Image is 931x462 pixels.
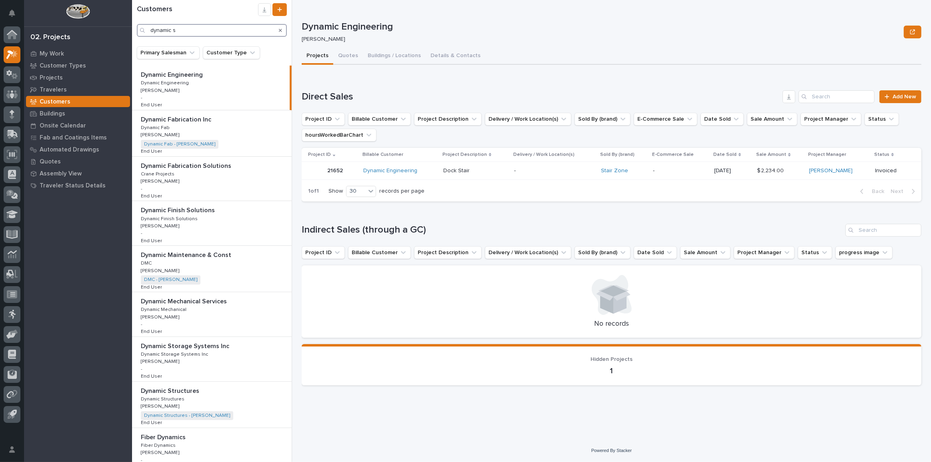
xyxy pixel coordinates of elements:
[757,166,785,174] p: $ 2,234.00
[24,167,132,179] a: Assembly View
[141,123,171,131] p: Dynamic Fab
[311,320,912,329] p: No records
[132,337,292,382] a: Dynamic Storage Systems IncDynamic Storage Systems Inc Dynamic Storage Systems IncDynamic Storage...
[24,72,132,84] a: Projects
[302,21,901,33] p: Dynamic Engineering
[141,101,164,108] p: End User
[132,292,292,337] a: Dynamic Mechanical ServicesDynamic Mechanical Services Dynamic MechanicalDynamic Mechanical [PERS...
[144,413,230,418] a: Dynamic Structures - [PERSON_NAME]
[799,90,875,103] input: Search
[141,250,233,259] p: Dynamic Maintenance & Const
[514,167,595,174] p: -
[874,150,889,159] p: Status
[141,177,181,184] p: [PERSON_NAME]
[141,215,199,222] p: Dynamic Finish Solutions
[141,441,177,448] p: Fiber Dynamics
[141,448,181,456] p: [PERSON_NAME]
[132,157,292,201] a: Dynamic Fabrication SolutionsDynamic Fabrication Solutions Crane ProjectsCrane Projects [PERSON_N...
[137,24,287,37] input: Search
[141,70,204,79] p: Dynamic Engineering
[141,237,164,244] p: End User
[634,113,697,125] button: E-Commerce Sale
[575,113,631,125] button: Sold By (brand)
[141,192,164,199] p: End User
[328,188,343,195] p: Show
[141,296,228,305] p: Dynamic Mechanical Services
[747,113,797,125] button: Sale Amount
[40,74,63,82] p: Projects
[40,134,107,141] p: Fab and Coatings Items
[144,277,197,283] a: DMC - [PERSON_NAME]
[485,246,571,259] button: Delivery / Work Location(s)
[141,283,164,290] p: End User
[141,418,164,426] p: End User
[24,179,132,191] a: Traveler Status Details
[24,108,132,119] a: Buildings
[141,267,181,274] p: [PERSON_NAME]
[302,246,345,259] button: Project ID
[24,48,132,60] a: My Work
[141,131,181,138] p: [PERSON_NAME]
[308,150,331,159] p: Project ID
[4,5,20,22] button: Notifications
[141,327,164,335] p: End User
[845,224,921,237] div: Search
[734,246,795,259] button: Project Manager
[756,150,786,159] p: Sale Amount
[141,322,142,327] p: -
[24,60,132,72] a: Customer Types
[513,150,575,159] p: Delivery / Work Location(s)
[40,182,106,189] p: Traveler Status Details
[132,110,292,157] a: Dynamic Fabrication IncDynamic Fabrication Inc Dynamic FabDynamic Fab [PERSON_NAME][PERSON_NAME] ...
[40,86,67,94] p: Travelers
[346,187,366,195] div: 30
[132,201,292,246] a: Dynamic Finish SolutionsDynamic Finish Solutions Dynamic Finish SolutionsDynamic Finish Solutions...
[879,90,921,103] a: Add New
[141,395,186,402] p: Dynamic Structures
[808,150,846,159] p: Project Manager
[141,305,188,313] p: Dynamic Mechanical
[141,86,181,94] p: [PERSON_NAME]
[66,4,90,19] img: Workspace Logo
[40,110,65,117] p: Buildings
[333,48,363,65] button: Quotes
[591,356,633,362] span: Hidden Projects
[801,113,861,125] button: Project Manager
[141,366,142,372] p: -
[141,341,231,350] p: Dynamic Storage Systems Inc
[634,246,677,259] button: Date Sold
[443,166,471,174] p: Dock Stair
[887,188,921,195] button: Next
[348,246,411,259] button: Billable Customer
[302,129,376,141] button: hoursWorkedBarChart
[141,79,190,86] p: Dynamic Engineering
[24,84,132,96] a: Travelers
[144,141,215,147] a: Dynamic Fab - [PERSON_NAME]
[24,143,132,155] a: Automated Drawings
[24,96,132,108] a: Customers
[137,5,258,14] h1: Customers
[141,147,164,154] p: End User
[141,205,216,214] p: Dynamic Finish Solutions
[601,150,635,159] p: Sold By (brand)
[141,95,142,101] p: -
[24,155,132,167] a: Quotes
[854,188,887,195] button: Back
[714,167,751,174] p: [DATE]
[652,150,694,159] p: E-Commerce Sale
[414,113,482,125] button: Project Description
[442,150,487,159] p: Project Description
[348,113,411,125] button: Billable Customer
[363,48,426,65] button: Buildings / Locations
[141,386,201,395] p: Dynamic Structures
[141,372,164,379] p: End User
[40,98,70,106] p: Customers
[40,62,86,70] p: Customer Types
[40,50,64,58] p: My Work
[141,161,233,170] p: Dynamic Fabrication Solutions
[137,46,200,59] button: Primary Salesman
[302,224,842,236] h1: Indirect Sales (through a GC)
[40,146,99,153] p: Automated Drawings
